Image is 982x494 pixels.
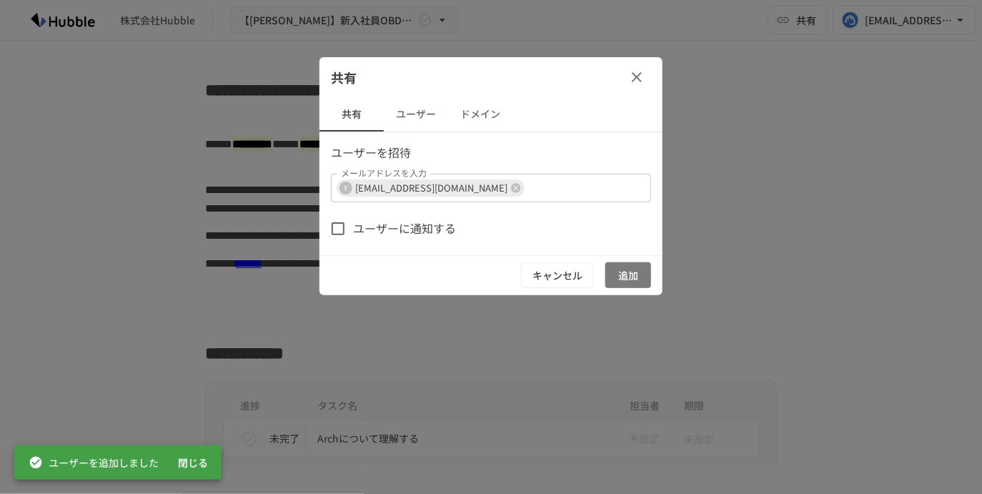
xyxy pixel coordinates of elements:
button: 追加 [605,262,651,289]
button: 閉じる [170,450,216,476]
span: ユーザーに通知する [353,219,456,238]
label: メールアドレスを入力 [341,167,427,179]
div: Y [339,182,352,194]
p: ユーザーを招待 [331,144,651,162]
span: [EMAIL_ADDRESS][DOMAIN_NAME] [349,179,513,196]
div: 共有 [319,57,663,97]
button: キャンセル [521,262,594,289]
div: Y[EMAIL_ADDRESS][DOMAIN_NAME] [337,179,525,197]
button: ドメイン [448,97,512,132]
button: 共有 [319,97,384,132]
button: ユーザー [384,97,448,132]
div: ユーザーを追加しました [29,450,159,475]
